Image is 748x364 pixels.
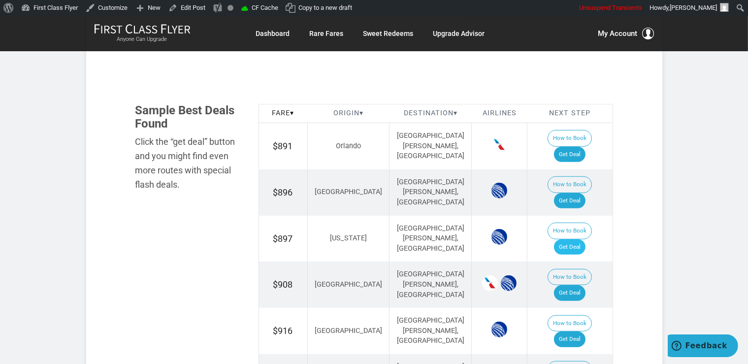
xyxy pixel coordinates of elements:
iframe: Opens a widget where you can find more information [668,334,738,359]
th: Origin [307,104,390,123]
span: $916 [273,326,293,336]
th: Next Step [527,104,613,123]
button: How to Book [548,223,592,239]
span: [GEOGRAPHIC_DATA][PERSON_NAME], [GEOGRAPHIC_DATA] [397,316,464,345]
span: [PERSON_NAME] [670,4,717,11]
span: ▾ [359,109,363,117]
a: Get Deal [554,239,585,255]
span: $908 [273,279,293,290]
button: My Account [598,28,654,39]
a: Get Deal [554,285,585,301]
span: [GEOGRAPHIC_DATA][PERSON_NAME], [GEOGRAPHIC_DATA] [397,224,464,253]
a: Sweet Redeems [363,25,414,42]
div: Click the “get deal” button and you might find even more routes with special flash deals. [135,135,244,192]
span: United [501,275,517,291]
a: Get Deal [554,331,585,347]
a: Dashboard [256,25,290,42]
span: $891 [273,141,293,151]
a: Get Deal [554,147,585,163]
span: United [491,229,507,245]
h3: Sample Best Deals Found [135,104,244,130]
span: United [491,183,507,199]
span: [GEOGRAPHIC_DATA] [315,280,382,289]
span: My Account [598,28,638,39]
button: How to Book [548,130,592,147]
span: $897 [273,233,293,244]
span: ▾ [290,109,294,117]
img: First Class Flyer [94,24,191,34]
th: Airlines [472,104,527,123]
button: How to Book [548,269,592,286]
a: Upgrade Advisor [433,25,485,42]
span: [US_STATE] [330,234,367,242]
span: American Airlines [491,137,507,153]
span: $896 [273,187,293,198]
button: How to Book [548,176,592,193]
span: [GEOGRAPHIC_DATA][PERSON_NAME], [GEOGRAPHIC_DATA] [397,178,464,206]
small: Anyone Can Upgrade [94,36,191,43]
span: [GEOGRAPHIC_DATA][PERSON_NAME], [GEOGRAPHIC_DATA] [397,132,464,160]
span: Orlando [336,142,361,150]
span: ▾ [454,109,457,117]
a: Get Deal [554,193,585,209]
span: [GEOGRAPHIC_DATA] [315,188,382,196]
span: United [491,322,507,337]
th: Destination [390,104,472,123]
span: American Airlines [482,275,498,291]
th: Fare [259,104,307,123]
button: How to Book [548,315,592,332]
a: Rare Fares [310,25,344,42]
span: Unsuspend Transients [579,4,642,11]
a: First Class FlyerAnyone Can Upgrade [94,24,191,43]
span: [GEOGRAPHIC_DATA] [315,327,382,335]
span: [GEOGRAPHIC_DATA][PERSON_NAME], [GEOGRAPHIC_DATA] [397,270,464,298]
